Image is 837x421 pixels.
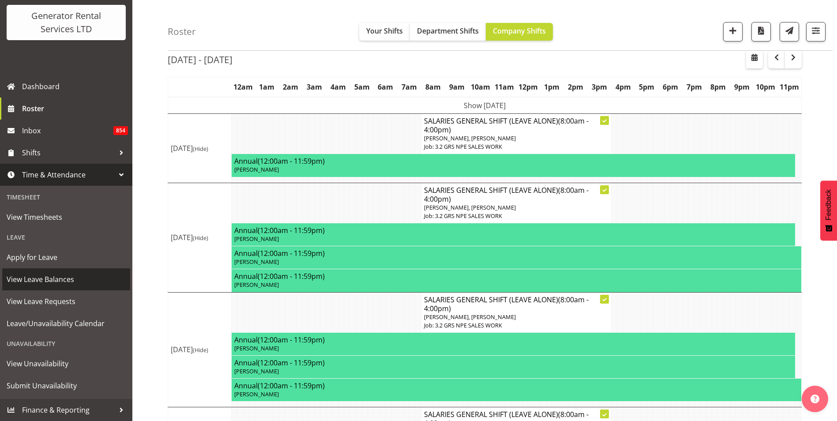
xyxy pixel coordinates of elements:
td: [DATE] [168,292,232,407]
span: (12:00am - 11:59pm) [258,226,325,235]
a: Apply for Leave [2,246,130,268]
th: 6am [374,77,398,98]
button: Download a PDF of the roster according to the set date range. [751,22,771,41]
h4: SALARIES GENERAL SHIFT (LEAVE ALONE) [424,186,608,203]
span: View Timesheets [7,210,126,224]
span: Department Shifts [417,26,479,36]
th: 1pm [540,77,564,98]
td: Show [DATE] [168,97,802,114]
p: Job: 3.2 GRS NPE SALES WORK [424,143,608,151]
span: Leave/Unavailability Calendar [7,317,126,330]
span: (12:00am - 11:59pm) [258,335,325,345]
th: 12pm [516,77,540,98]
a: Leave/Unavailability Calendar [2,312,130,335]
h2: [DATE] - [DATE] [168,54,233,65]
span: View Leave Requests [7,295,126,308]
span: Dashboard [22,80,128,93]
p: Job: 3.2 GRS NPE SALES WORK [424,212,608,220]
span: [PERSON_NAME], [PERSON_NAME] [424,203,516,211]
button: Your Shifts [359,23,410,41]
button: Feedback - Show survey [820,180,837,241]
h4: Annual [234,358,792,367]
h4: Annual [234,381,799,390]
span: (12:00am - 11:59pm) [258,156,325,166]
h4: SALARIES GENERAL SHIFT (LEAVE ALONE) [424,117,608,134]
h4: Annual [234,272,799,281]
span: [PERSON_NAME] [234,344,279,352]
span: Roster [22,102,128,115]
a: Submit Unavailability [2,375,130,397]
span: 854 [113,126,128,135]
button: Add a new shift [723,22,743,41]
th: 4am [326,77,350,98]
span: Finance & Reporting [22,403,115,417]
th: 9am [445,77,469,98]
th: 10pm [754,77,777,98]
span: Shifts [22,146,115,159]
span: (12:00am - 11:59pm) [258,248,325,258]
button: Send a list of all shifts for the selected filtered period to all rostered employees. [780,22,799,41]
span: [PERSON_NAME] [234,281,279,289]
div: Timesheet [2,188,130,206]
th: 5pm [635,77,659,98]
span: (Hide) [193,346,208,354]
span: (12:00am - 11:59pm) [258,271,325,281]
h4: Roster [168,26,196,37]
span: [PERSON_NAME] [234,390,279,398]
a: View Timesheets [2,206,130,228]
td: [DATE] [168,114,232,183]
span: (8:00am - 4:00pm) [424,116,589,135]
th: 8am [421,77,445,98]
th: 3am [303,77,327,98]
h4: Annual [234,335,792,344]
th: 7pm [683,77,706,98]
h4: SALARIES GENERAL SHIFT (LEAVE ALONE) [424,295,608,313]
div: Leave [2,228,130,246]
span: [PERSON_NAME] [234,258,279,266]
h4: Annual [234,226,792,235]
span: Your Shifts [366,26,403,36]
button: Select a specific date within the roster. [746,51,763,68]
span: View Leave Balances [7,273,126,286]
button: Company Shifts [486,23,553,41]
span: Submit Unavailability [7,379,126,392]
th: 2am [279,77,303,98]
h4: Annual [234,157,792,165]
span: (Hide) [193,234,208,242]
span: (12:00am - 11:59pm) [258,358,325,368]
a: View Unavailability [2,353,130,375]
th: 11pm [777,77,802,98]
a: View Leave Balances [2,268,130,290]
th: 8pm [706,77,730,98]
span: [PERSON_NAME] [234,367,279,375]
th: 10am [469,77,492,98]
span: Time & Attendance [22,168,115,181]
h4: Annual [234,249,799,258]
span: (12:00am - 11:59pm) [258,381,325,391]
span: Company Shifts [493,26,546,36]
th: 3pm [587,77,611,98]
span: Inbox [22,124,113,137]
th: 9pm [730,77,754,98]
span: Feedback [825,189,833,220]
th: 4pm [611,77,635,98]
span: (8:00am - 4:00pm) [424,295,589,313]
span: [PERSON_NAME], [PERSON_NAME] [424,313,516,321]
th: 1am [255,77,279,98]
img: help-xxl-2.png [811,395,819,403]
button: Department Shifts [410,23,486,41]
span: (8:00am - 4:00pm) [424,185,589,204]
a: View Leave Requests [2,290,130,312]
th: 7am [398,77,421,98]
span: Apply for Leave [7,251,126,264]
span: View Unavailability [7,357,126,370]
th: 11am [492,77,516,98]
div: Unavailability [2,335,130,353]
button: Filter Shifts [806,22,826,41]
span: [PERSON_NAME] [234,165,279,173]
div: Generator Rental Services LTD [15,9,117,36]
th: 6pm [659,77,683,98]
span: (Hide) [193,145,208,153]
span: [PERSON_NAME] [234,235,279,243]
th: 5am [350,77,374,98]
